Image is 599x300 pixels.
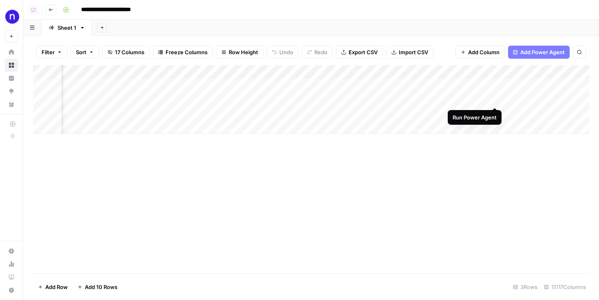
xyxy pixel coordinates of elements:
[229,48,258,56] span: Row Height
[5,59,18,72] a: Browse
[115,48,144,56] span: 17 Columns
[5,7,18,27] button: Workspace: Novi
[5,98,18,111] a: Your Data
[508,46,570,59] button: Add Power Agent
[153,46,213,59] button: Freeze Columns
[216,46,263,59] button: Row Height
[102,46,150,59] button: 17 Columns
[520,48,565,56] span: Add Power Agent
[5,284,18,297] button: Help + Support
[453,113,497,121] div: Run Power Agent
[541,280,589,293] div: 17/17 Columns
[57,24,76,32] div: Sheet 1
[302,46,333,59] button: Redo
[267,46,298,59] button: Undo
[73,280,122,293] button: Add 10 Rows
[314,48,327,56] span: Redo
[36,46,67,59] button: Filter
[42,48,55,56] span: Filter
[468,48,500,56] span: Add Column
[455,46,505,59] button: Add Column
[5,72,18,85] a: Insights
[336,46,383,59] button: Export CSV
[33,280,73,293] button: Add Row
[5,271,18,284] a: Learning Hub
[5,245,18,258] a: Settings
[5,9,20,24] img: Novi Logo
[85,283,117,291] span: Add 10 Rows
[45,283,68,291] span: Add Row
[76,48,86,56] span: Sort
[42,20,92,36] a: Sheet 1
[166,48,208,56] span: Freeze Columns
[71,46,99,59] button: Sort
[5,258,18,271] a: Usage
[399,48,428,56] span: Import CSV
[510,280,541,293] div: 3 Rows
[279,48,293,56] span: Undo
[386,46,433,59] button: Import CSV
[5,46,18,59] a: Home
[5,85,18,98] a: Opportunities
[349,48,378,56] span: Export CSV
